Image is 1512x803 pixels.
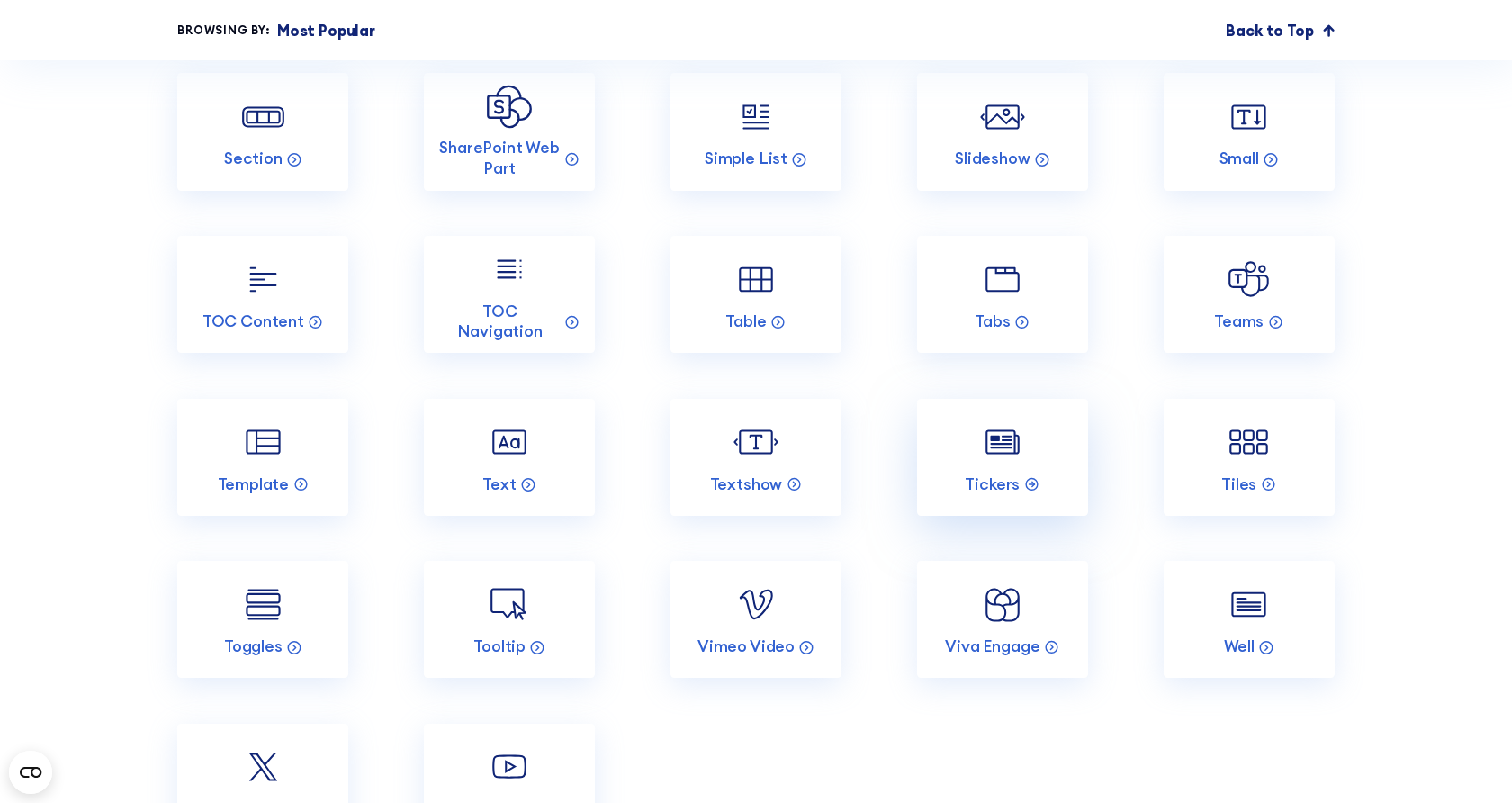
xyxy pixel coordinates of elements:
[1422,717,1512,803] iframe: Chat Widget
[240,420,285,465] img: Template
[670,561,841,678] a: Vimeo Video
[733,95,778,140] img: Simple List
[1226,582,1271,627] img: Well
[733,420,778,465] img: Textshow
[9,751,52,794] button: Open CMP widget
[917,73,1088,190] a: Slideshow
[424,236,595,353] a: TOC Navigation
[733,582,778,627] img: Vimeo Video
[955,149,1030,169] p: Slideshow
[487,744,532,789] img: YouTube Video
[438,302,561,343] p: TOC Navigation
[1226,19,1334,41] a: Back to Top
[240,744,285,789] img: X
[482,474,516,495] p: Text
[980,95,1025,140] img: Slideshow
[277,19,375,41] p: Most Popular
[697,636,795,657] p: Vimeo Video
[1224,636,1255,657] p: Well
[1221,474,1256,495] p: Tiles
[917,236,1088,353] a: Tabs
[487,85,532,129] img: SharePoint Web Part
[240,582,285,627] img: Toggles
[1164,236,1335,353] a: Teams
[917,561,1088,678] a: Viva Engage
[705,149,787,169] p: Simple List
[975,311,1010,332] p: Tabs
[670,399,841,516] a: Textshow
[1226,420,1271,465] img: Tiles
[424,561,595,678] a: Tooltip
[424,399,595,516] a: Text
[733,257,778,302] img: Table
[224,149,283,169] p: Section
[177,236,348,353] a: TOC Content
[1164,561,1335,678] a: Well
[725,311,766,332] p: Table
[1226,19,1313,41] p: Back to Top
[177,561,348,678] a: Toggles
[945,636,1039,657] p: Viva Engage
[473,636,526,657] p: Tooltip
[1164,73,1335,190] a: Small
[980,582,1025,627] img: Viva Engage
[218,474,290,495] p: Template
[965,474,1020,495] p: Tickers
[1214,311,1264,332] p: Teams
[240,95,285,140] img: Section
[177,22,269,39] div: Browsing by:
[177,73,348,190] a: Section
[670,236,841,353] a: Table
[710,474,783,495] p: Textshow
[224,636,283,657] p: Toggles
[487,420,532,465] img: Text
[424,73,595,190] a: SharePoint Web Part
[980,257,1025,302] img: Tabs
[240,257,285,302] img: TOC Content
[980,420,1025,465] img: Tickers
[1219,149,1259,169] p: Small
[438,138,561,179] p: SharePoint Web Part
[917,399,1088,516] a: Tickers
[1226,95,1271,140] img: Small
[487,247,532,292] img: TOC Navigation
[670,73,841,190] a: Simple List
[177,399,348,516] a: Template
[202,311,304,332] p: TOC Content
[1226,257,1271,302] img: Teams
[1164,399,1335,516] a: Tiles
[487,582,532,627] img: Tooltip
